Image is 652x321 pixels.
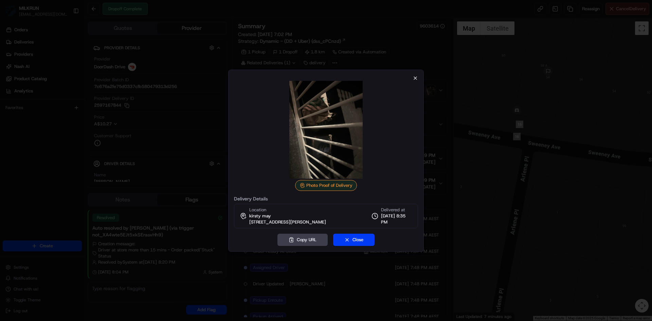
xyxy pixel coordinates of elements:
span: Location [249,207,266,213]
button: Close [333,234,375,246]
button: Copy URL [277,234,328,246]
div: Photo Proof of Delivery [295,180,357,191]
img: photo_proof_of_delivery image [277,81,375,179]
span: Delivered at [381,207,412,213]
span: kirsty may [249,213,271,219]
span: [STREET_ADDRESS][PERSON_NAME] [249,219,326,225]
span: [DATE] 8:35 PM [381,213,412,225]
label: Delivery Details [234,196,418,201]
